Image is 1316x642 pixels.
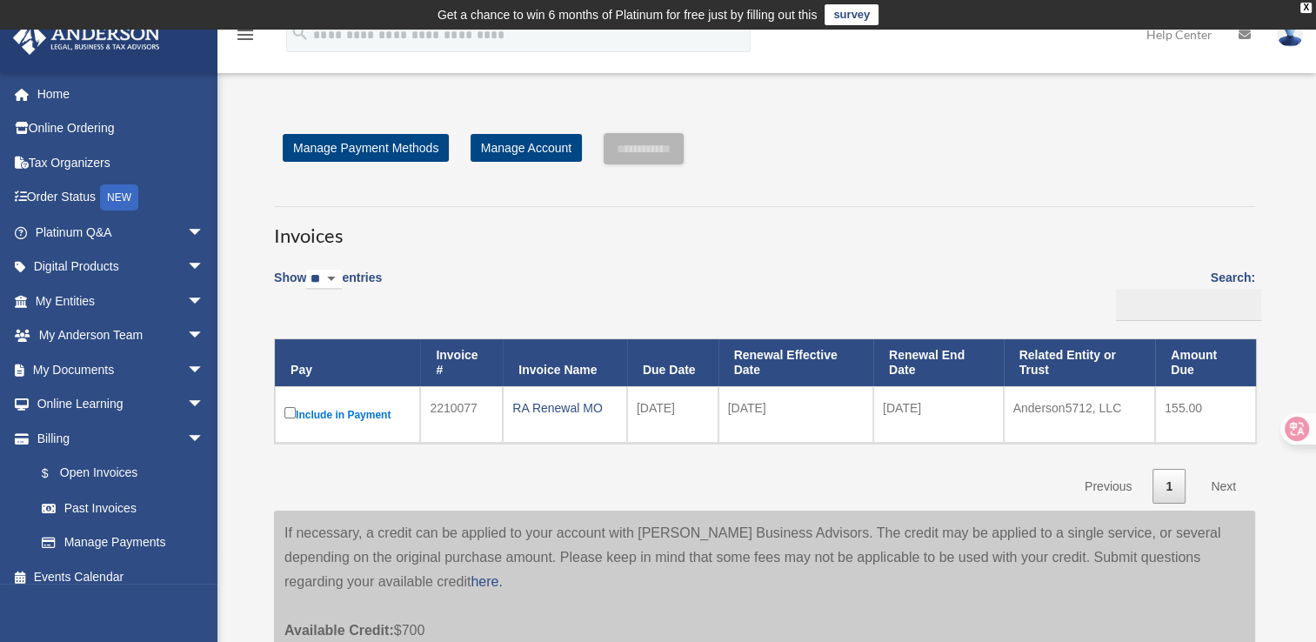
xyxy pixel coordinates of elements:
[512,396,618,420] div: RA Renewal MO
[1110,267,1255,321] label: Search:
[12,318,230,353] a: My Anderson Teamarrow_drop_down
[12,180,230,216] a: Order StatusNEW
[718,386,873,443] td: [DATE]
[274,267,382,307] label: Show entries
[12,284,230,318] a: My Entitiesarrow_drop_down
[627,339,718,386] th: Due Date: activate to sort column ascending
[235,24,256,45] i: menu
[873,339,1004,386] th: Renewal End Date: activate to sort column ascending
[471,574,502,589] a: here.
[825,4,878,25] a: survey
[420,386,503,443] td: 2210077
[8,21,165,55] img: Anderson Advisors Platinum Portal
[438,4,818,25] div: Get a chance to win 6 months of Platinum for free just by filling out this
[471,134,582,162] a: Manage Account
[187,421,222,457] span: arrow_drop_down
[1155,339,1256,386] th: Amount Due: activate to sort column ascending
[24,491,222,525] a: Past Invoices
[275,339,420,386] th: Pay: activate to sort column descending
[306,270,342,290] select: Showentries
[503,339,627,386] th: Invoice Name: activate to sort column ascending
[1004,339,1156,386] th: Related Entity or Trust: activate to sort column ascending
[187,318,222,354] span: arrow_drop_down
[51,463,60,485] span: $
[718,339,873,386] th: Renewal Effective Date: activate to sort column ascending
[284,623,394,638] span: Available Credit:
[12,77,230,111] a: Home
[1116,289,1261,322] input: Search:
[1300,3,1312,13] div: close
[283,134,449,162] a: Manage Payment Methods
[284,404,411,425] label: Include in Payment
[291,23,310,43] i: search
[100,184,138,211] div: NEW
[12,215,230,250] a: Platinum Q&Aarrow_drop_down
[187,387,222,423] span: arrow_drop_down
[1072,469,1145,505] a: Previous
[24,456,213,492] a: $Open Invoices
[12,352,230,387] a: My Documentsarrow_drop_down
[274,206,1255,250] h3: Invoices
[24,525,222,560] a: Manage Payments
[12,111,230,146] a: Online Ordering
[873,386,1004,443] td: [DATE]
[1155,386,1256,443] td: 155.00
[187,215,222,251] span: arrow_drop_down
[12,559,230,594] a: Events Calendar
[12,250,230,284] a: Digital Productsarrow_drop_down
[284,407,296,418] input: Include in Payment
[12,421,222,456] a: Billingarrow_drop_down
[1198,469,1249,505] a: Next
[627,386,718,443] td: [DATE]
[187,352,222,388] span: arrow_drop_down
[12,145,230,180] a: Tax Organizers
[420,339,503,386] th: Invoice #: activate to sort column ascending
[1277,22,1303,47] img: User Pic
[1004,386,1156,443] td: Anderson5712, LLC
[1152,469,1186,505] a: 1
[12,387,230,422] a: Online Learningarrow_drop_down
[235,30,256,45] a: menu
[187,250,222,285] span: arrow_drop_down
[187,284,222,319] span: arrow_drop_down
